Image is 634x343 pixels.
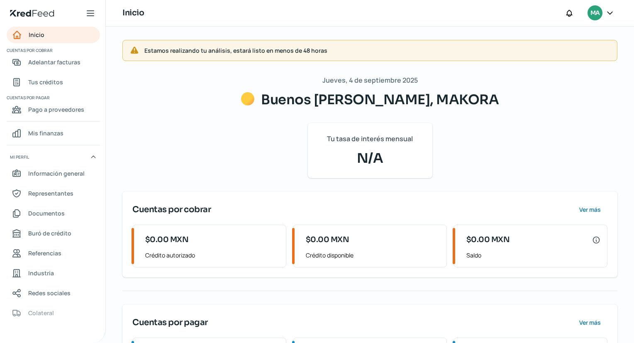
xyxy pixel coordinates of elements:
[132,203,211,216] span: Cuentas por cobrar
[28,77,63,87] span: Tus créditos
[28,168,85,179] span: Información general
[7,165,100,182] a: Información general
[579,320,601,326] span: Ver más
[28,104,84,115] span: Pago a proveedores
[327,133,413,145] span: Tu tasa de interés mensual
[7,285,100,301] a: Redes sociales
[572,201,607,218] button: Ver más
[572,314,607,331] button: Ver más
[28,228,71,238] span: Buró de crédito
[466,250,600,260] span: Saldo
[306,250,440,260] span: Crédito disponible
[590,8,600,18] span: MA
[122,7,144,19] h1: Inicio
[466,234,510,245] span: $0.00 MXN
[7,125,100,142] a: Mis finanzas
[7,47,99,54] span: Cuentas por cobrar
[144,45,610,56] span: Estamos realizando tu análisis, estará listo en menos de 48 horas
[7,265,100,282] a: Industria
[28,128,63,138] span: Mis finanzas
[306,234,349,245] span: $0.00 MXN
[7,305,100,321] a: Colateral
[28,208,65,218] span: Documentos
[322,74,418,86] span: Jueves, 4 de septiembre 2025
[28,268,54,278] span: Industria
[145,234,189,245] span: $0.00 MXN
[7,225,100,242] a: Buró de crédito
[28,188,73,198] span: Representantes
[318,148,422,168] span: N/A
[241,92,254,105] img: Saludos
[10,153,29,161] span: Mi perfil
[28,308,54,318] span: Colateral
[132,316,208,329] span: Cuentas por pagar
[7,27,100,43] a: Inicio
[7,54,100,71] a: Adelantar facturas
[7,185,100,202] a: Representantes
[7,101,100,118] a: Pago a proveedores
[7,74,100,91] a: Tus créditos
[7,94,99,101] span: Cuentas por pagar
[7,245,100,262] a: Referencias
[261,91,499,108] span: Buenos [PERSON_NAME], MAKORA
[28,248,61,258] span: Referencias
[28,288,71,298] span: Redes sociales
[145,250,279,260] span: Crédito autorizado
[579,207,601,213] span: Ver más
[28,57,80,67] span: Adelantar facturas
[29,29,44,40] span: Inicio
[7,205,100,222] a: Documentos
